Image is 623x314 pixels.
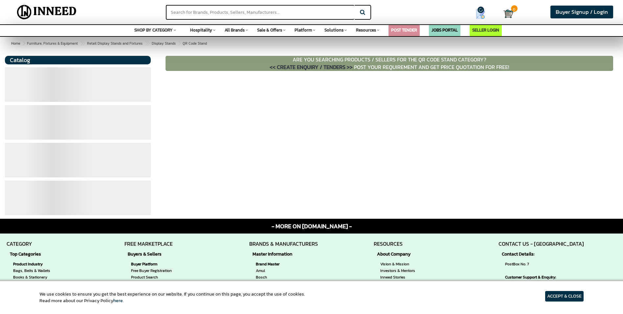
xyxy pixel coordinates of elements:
a: Buyer Signup / Login [550,6,613,18]
span: > [145,39,148,47]
a: Bosch [256,274,311,280]
span: PostBox No. 7 [505,261,597,267]
img: Cart [503,9,513,19]
span: Buyer Signup / Login [556,8,608,16]
a: Furniture, Fixtures & Equipment [26,39,79,47]
a: SELLER LOGIN [472,27,499,33]
a: Free Buyer Registration [131,267,193,274]
img: Inneed.Market [11,4,82,20]
span: > [23,41,25,46]
span: 0 [511,5,518,12]
strong: Brand Master [256,261,311,267]
strong: Product Industry [13,261,60,267]
span: [DOMAIN_NAME][EMAIL_ADDRESS][DOMAIN_NAME] [505,274,597,287]
span: Retail Display Stands and Fixtures [87,41,143,46]
article: We use cookies to ensure you get the best experience on our website. If you continue on this page... [39,291,305,304]
strong: Buyer Platform [131,261,193,267]
a: Product Search [131,274,193,280]
a: Bid & Price Request [131,280,193,287]
strong: Top Categories [10,251,64,258]
a: Investors & Mentors [380,267,420,274]
a: Cart 0 [503,7,510,21]
a: Inneed Stories [380,274,420,280]
article: ACCEPT & CLOSE [545,291,584,302]
strong: About Company [377,251,424,258]
a: Drugs & Pharmaceuticals [13,280,60,287]
span: Solutions [324,27,344,33]
a: POST TENDER [391,27,417,33]
a: Vision & Mission [380,261,420,267]
span: << CREATE ENQUIRY / TENDERS >> [270,63,353,71]
span: Resources [356,27,376,33]
a: Home [10,39,22,47]
a: Havells [256,280,311,287]
span: QR Code Stand [26,41,207,46]
span: Furniture, Fixtures & Equipment [27,41,78,46]
a: Bags, Belts & Wallets [13,267,60,274]
span: > [80,39,83,47]
strong: Buyers & Sellers [128,251,196,258]
span: Hospitality [190,27,212,33]
input: Search for Brands, Products, Sellers, Manufacturers... [166,5,354,20]
span: All Brands [225,27,245,33]
p: ARE YOU SEARCHING PRODUCTS / SELLERS FOR THE QR Code Stand CATEGORY? POST YOUR REQUIREMENT AND GE... [166,56,613,71]
span: - MORE ON [DOMAIN_NAME] - [272,222,352,231]
a: JOBS PORTAL [432,27,458,33]
a: my Quotes [463,7,503,22]
img: Show My Quotes [476,9,485,19]
span: > [178,39,181,47]
a: Retail Display Stands and Fixtures [86,39,144,47]
a: Display Stands [150,39,177,47]
a: here [113,297,123,304]
a: Books & Stationery [13,274,60,280]
span: Display Stands [152,41,176,46]
span: Catalog [10,56,30,64]
strong: Customer Support & Enquiry: [505,274,597,280]
a: Amul [256,267,311,274]
strong: Contact Details: [502,251,600,258]
span: Platform [295,27,312,33]
a: << CREATE ENQUIRY / TENDERS >> [270,63,354,71]
strong: Master Information [253,251,315,258]
span: SHOP BY CATEGORY [134,27,173,33]
span: Sale & Offers [257,27,282,33]
a: Blog & News [380,280,420,287]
